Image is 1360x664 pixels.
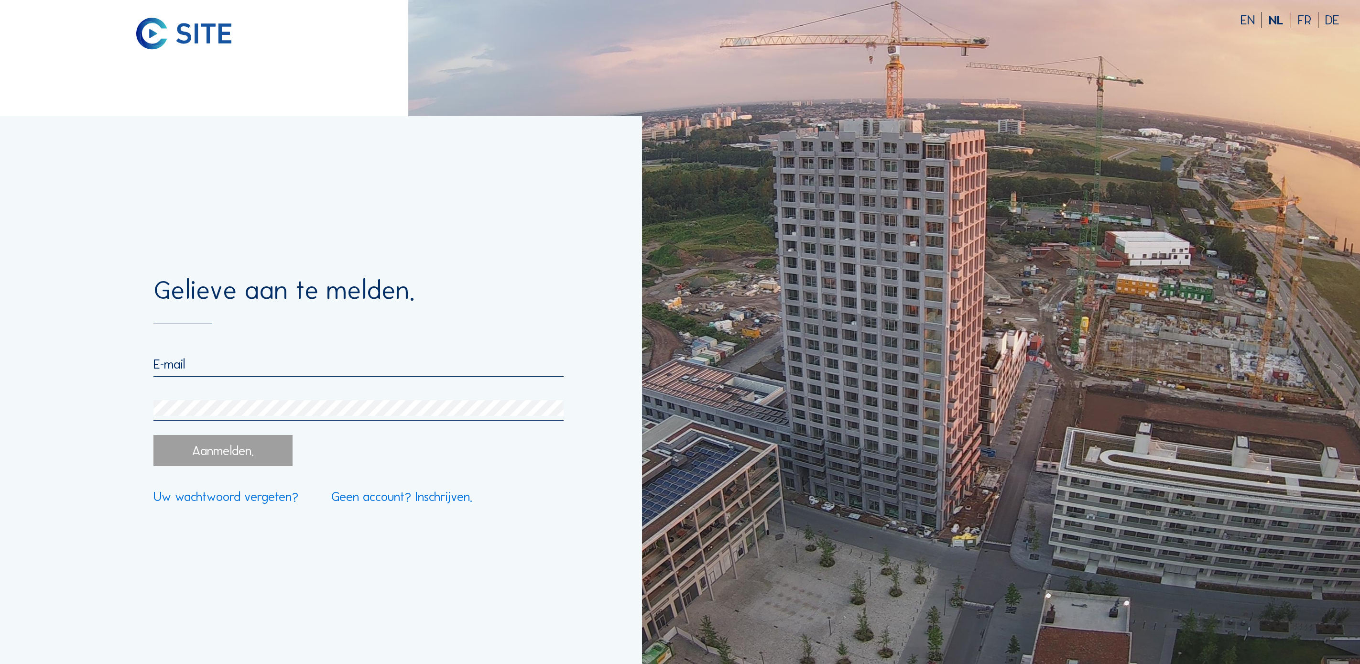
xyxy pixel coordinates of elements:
[153,356,564,372] input: E-mail
[153,435,292,466] div: Aanmelden.
[331,490,472,503] a: Geen account? Inschrijven.
[1240,13,1262,26] div: EN
[136,18,231,50] img: C-SITE logo
[1269,13,1291,26] div: NL
[1298,13,1318,26] div: FR
[153,277,564,325] div: Gelieve aan te melden.
[1325,13,1339,26] div: DE
[153,490,298,503] a: Uw wachtwoord vergeten?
